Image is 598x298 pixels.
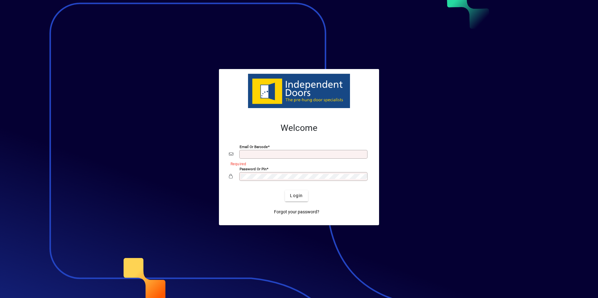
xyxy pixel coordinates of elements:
mat-label: Password or Pin [240,166,266,171]
span: Forgot your password? [274,209,319,215]
h2: Welcome [229,123,369,133]
a: Forgot your password? [271,206,322,218]
mat-label: Email or Barcode [240,144,268,149]
button: Login [285,190,308,201]
span: Login [290,192,303,199]
mat-error: Required [231,160,364,167]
